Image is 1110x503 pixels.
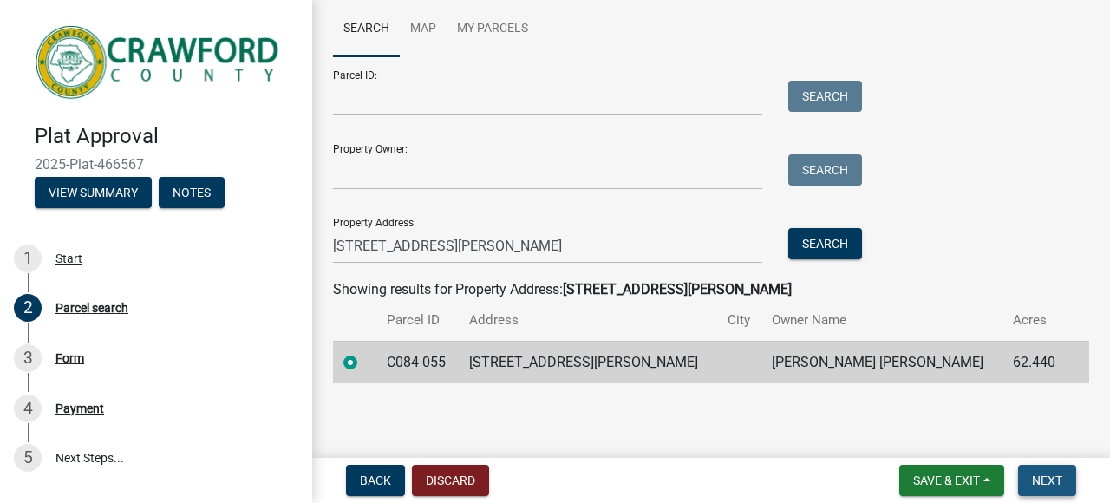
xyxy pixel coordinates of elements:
[1002,300,1068,341] th: Acres
[346,465,405,496] button: Back
[55,252,82,265] div: Start
[55,302,128,314] div: Parcel search
[14,245,42,272] div: 1
[761,341,1002,383] td: [PERSON_NAME] [PERSON_NAME]
[717,300,762,341] th: City
[35,186,152,200] wm-modal-confirm: Summary
[447,2,539,57] a: My Parcels
[761,300,1002,341] th: Owner Name
[14,444,42,472] div: 5
[14,294,42,322] div: 2
[333,279,1089,300] div: Showing results for Property Address:
[376,341,459,383] td: C084 055
[55,352,84,364] div: Form
[412,465,489,496] button: Discard
[1002,341,1068,383] td: 62.440
[899,465,1004,496] button: Save & Exit
[35,177,152,208] button: View Summary
[55,402,104,415] div: Payment
[14,395,42,422] div: 4
[400,2,447,57] a: Map
[333,2,400,57] a: Search
[459,341,717,383] td: [STREET_ADDRESS][PERSON_NAME]
[376,300,459,341] th: Parcel ID
[360,474,391,487] span: Back
[459,300,717,341] th: Address
[788,228,862,259] button: Search
[563,281,792,297] strong: [STREET_ADDRESS][PERSON_NAME]
[35,156,277,173] span: 2025-Plat-466567
[788,154,862,186] button: Search
[159,186,225,200] wm-modal-confirm: Notes
[788,81,862,112] button: Search
[35,18,284,106] img: Crawford County, Georgia
[14,344,42,372] div: 3
[159,177,225,208] button: Notes
[1018,465,1076,496] button: Next
[913,474,980,487] span: Save & Exit
[1032,474,1062,487] span: Next
[35,124,298,149] h4: Plat Approval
